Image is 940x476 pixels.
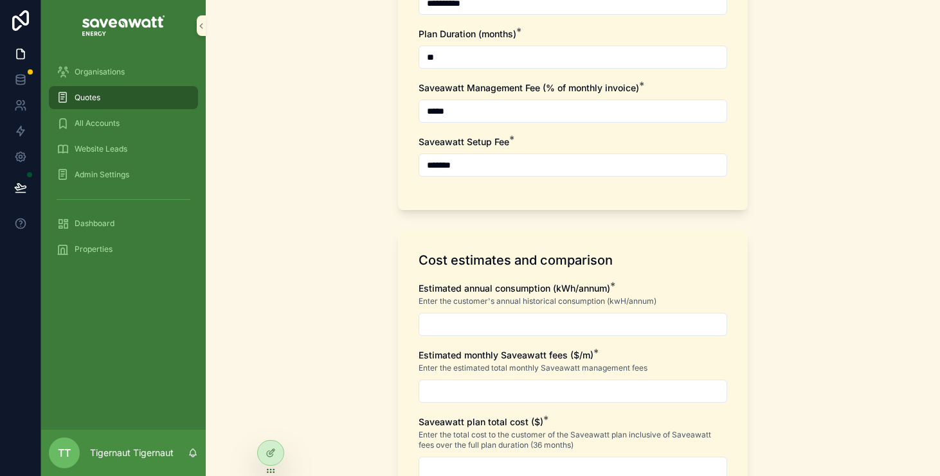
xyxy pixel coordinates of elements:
span: Saveawatt plan total cost ($) [419,416,543,427]
span: Quotes [75,93,100,103]
span: Enter the estimated total monthly Saveawatt management fees [419,363,647,373]
span: Enter the total cost to the customer of the Saveawatt plan inclusive of Saveawatt fees over the f... [419,430,727,450]
span: Saveawatt Setup Fee [419,136,509,147]
a: All Accounts [49,112,198,135]
span: Dashboard [75,218,114,229]
span: Website Leads [75,144,127,154]
div: scrollable content [41,51,206,278]
a: Organisations [49,60,198,84]
h1: Cost estimates and comparison [419,251,613,269]
span: Enter the customer's annual historical consumption (kwH/annum) [419,296,656,306]
a: Admin Settings [49,163,198,186]
span: Organisations [75,67,125,77]
span: Properties [75,244,113,254]
span: Plan Duration (months) [419,28,516,39]
span: Estimated monthly Saveawatt fees ($/m) [419,349,593,360]
img: App logo [82,15,165,36]
span: All Accounts [75,118,120,128]
span: TT [58,445,71,461]
span: Saveawatt Management Fee (% of monthly invoice) [419,82,639,93]
a: Website Leads [49,137,198,161]
a: Dashboard [49,212,198,235]
a: Quotes [49,86,198,109]
p: Tigernaut Tigernaut [90,446,174,459]
span: Estimated annual consumption (kWh/annum) [419,283,610,294]
a: Properties [49,238,198,261]
span: Admin Settings [75,170,129,180]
